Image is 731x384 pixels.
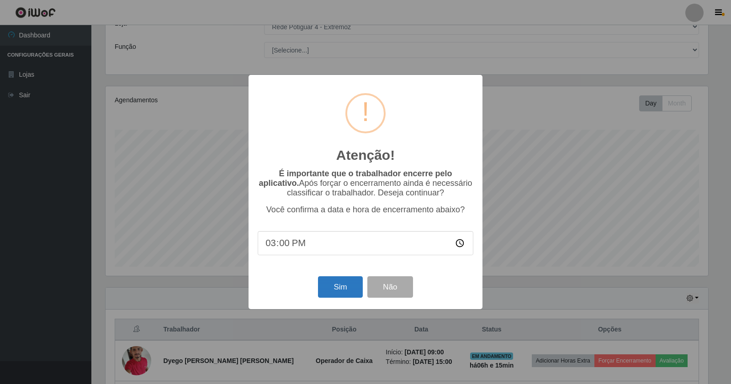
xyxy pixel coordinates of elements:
[258,205,473,215] p: Você confirma a data e hora de encerramento abaixo?
[258,169,473,198] p: Após forçar o encerramento ainda é necessário classificar o trabalhador. Deseja continuar?
[318,276,362,298] button: Sim
[336,147,395,163] h2: Atenção!
[367,276,413,298] button: Não
[259,169,452,188] b: É importante que o trabalhador encerre pelo aplicativo.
